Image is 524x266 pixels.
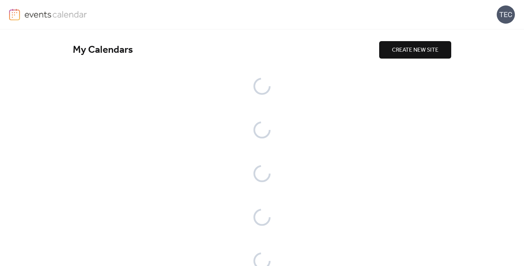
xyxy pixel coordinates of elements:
[24,9,87,20] img: logo-type
[497,5,515,24] div: TEC
[379,41,451,59] button: CREATE NEW SITE
[392,46,438,55] span: CREATE NEW SITE
[9,9,20,20] img: logo
[73,44,379,56] div: My Calendars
